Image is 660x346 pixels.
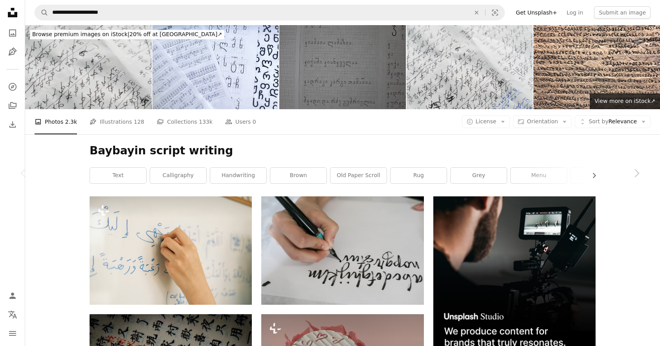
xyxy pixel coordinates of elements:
a: Browse premium images on iStock|20% off at [GEOGRAPHIC_DATA]↗ [25,25,229,44]
a: menu [511,168,567,183]
a: Illustrations [5,44,20,60]
a: person writing on white paper [261,247,423,254]
button: Orientation [513,115,572,128]
a: handwriting [210,168,266,183]
a: Next [613,135,660,211]
span: 128 [134,117,145,126]
img: Georgian letters for learning to write to children at school [279,25,406,109]
a: a person writing on a white board with blue writing [90,247,252,254]
img: Handwritten Mathematical Calculations and Potential Cypher on Paper [25,25,152,109]
img: person writing on white paper [261,196,423,304]
a: calligraphy [150,168,206,183]
span: Relevance [588,118,637,126]
img: a person writing on a white board with blue writing [90,196,252,304]
a: View more on iStock↗ [590,93,660,109]
a: Users 0 [225,109,256,134]
a: chinese [571,168,627,183]
a: Illustrations 128 [90,109,144,134]
button: Sort byRelevance [575,115,651,128]
a: old paper scroll [330,168,387,183]
button: Visual search [486,5,504,20]
button: Language [5,307,20,322]
button: scroll list to the right [587,168,596,183]
a: Collections 133k [157,109,213,134]
span: 0 [253,117,256,126]
a: Collections [5,98,20,114]
a: rug [390,168,447,183]
a: Log in [562,6,588,19]
a: brown [270,168,326,183]
button: Menu [5,326,20,341]
a: Explore [5,79,20,95]
span: View more on iStock ↗ [594,98,655,104]
img: Mkhedruli, Georgian script or writing system. Georgian letters on white worksheets. [152,25,279,109]
span: License [476,118,497,124]
a: Photos [5,25,20,41]
form: Find visuals sitewide [35,5,505,20]
img: abstract old stone inscription wall at the archaeological or historic site for interior and exter... [533,25,660,109]
a: grey [451,168,507,183]
button: Search Unsplash [35,5,48,20]
span: Browse premium images on iStock | [32,31,129,37]
h1: Baybayin script writing [90,144,596,158]
span: Orientation [527,118,558,124]
button: Submit an image [594,6,651,19]
span: 133k [199,117,213,126]
img: Handwritten Mathematical Calculations and Potential Cypher on Paper [407,25,533,109]
a: Get Unsplash+ [511,6,562,19]
span: Sort by [588,118,608,124]
a: Log in / Sign up [5,288,20,304]
span: 20% off at [GEOGRAPHIC_DATA] ↗ [32,31,222,37]
button: Clear [468,5,485,20]
a: text [90,168,146,183]
a: Download History [5,117,20,132]
button: License [462,115,510,128]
